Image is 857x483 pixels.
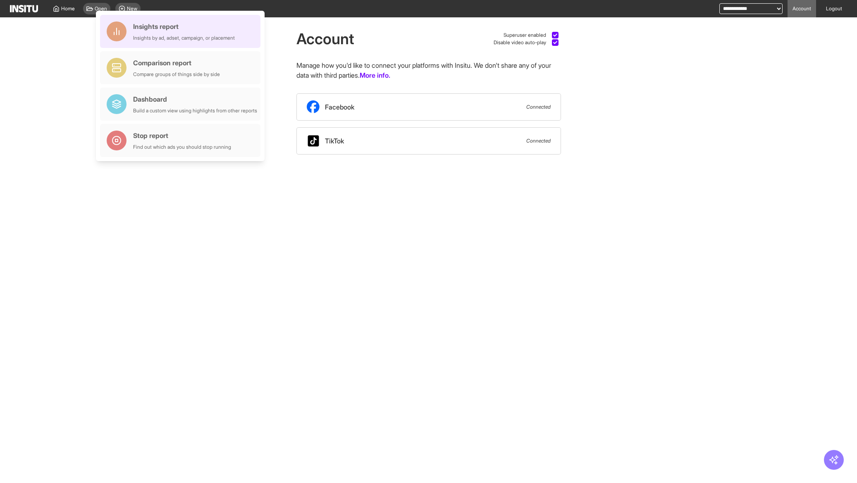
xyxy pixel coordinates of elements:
[133,107,257,114] div: Build a custom view using highlights from other reports
[526,104,551,110] span: Connected
[296,31,354,47] h1: Account
[95,5,107,12] span: Open
[61,5,75,12] span: Home
[133,21,235,31] div: Insights report
[10,5,38,12] img: Logo
[526,138,551,144] span: Connected
[360,70,390,80] a: More info.
[133,35,235,41] div: Insights by ad, adset, campaign, or placement
[133,144,231,150] div: Find out which ads you should stop running
[127,5,137,12] span: New
[296,60,561,80] p: Manage how you'd like to connect your platforms with Insitu. We don't share any of your data with...
[494,39,546,46] span: Disable video auto-play
[133,58,220,68] div: Comparison report
[325,136,344,146] span: TikTok
[504,32,546,38] span: Superuser enabled
[325,102,354,112] span: Facebook
[133,94,257,104] div: Dashboard
[133,71,220,78] div: Compare groups of things side by side
[133,131,231,140] div: Stop report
